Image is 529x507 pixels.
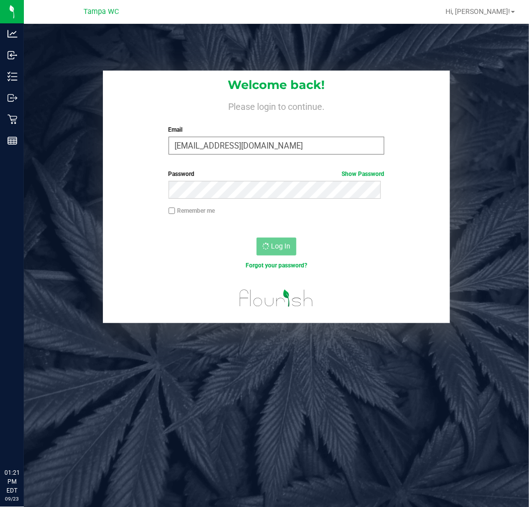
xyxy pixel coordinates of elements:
[169,125,385,134] label: Email
[4,495,19,503] p: 09/23
[257,238,296,255] button: Log In
[7,136,17,146] inline-svg: Reports
[233,280,320,316] img: flourish_logo.svg
[246,262,307,269] a: Forgot your password?
[7,29,17,39] inline-svg: Analytics
[445,7,510,15] span: Hi, [PERSON_NAME]!
[7,93,17,103] inline-svg: Outbound
[342,170,384,177] a: Show Password
[4,468,19,495] p: 01:21 PM EDT
[103,79,449,91] h1: Welcome back!
[7,50,17,60] inline-svg: Inbound
[169,170,195,177] span: Password
[103,99,449,111] h4: Please login to continue.
[169,206,215,215] label: Remember me
[7,114,17,124] inline-svg: Retail
[169,207,176,214] input: Remember me
[271,242,290,250] span: Log In
[84,7,119,16] span: Tampa WC
[7,72,17,82] inline-svg: Inventory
